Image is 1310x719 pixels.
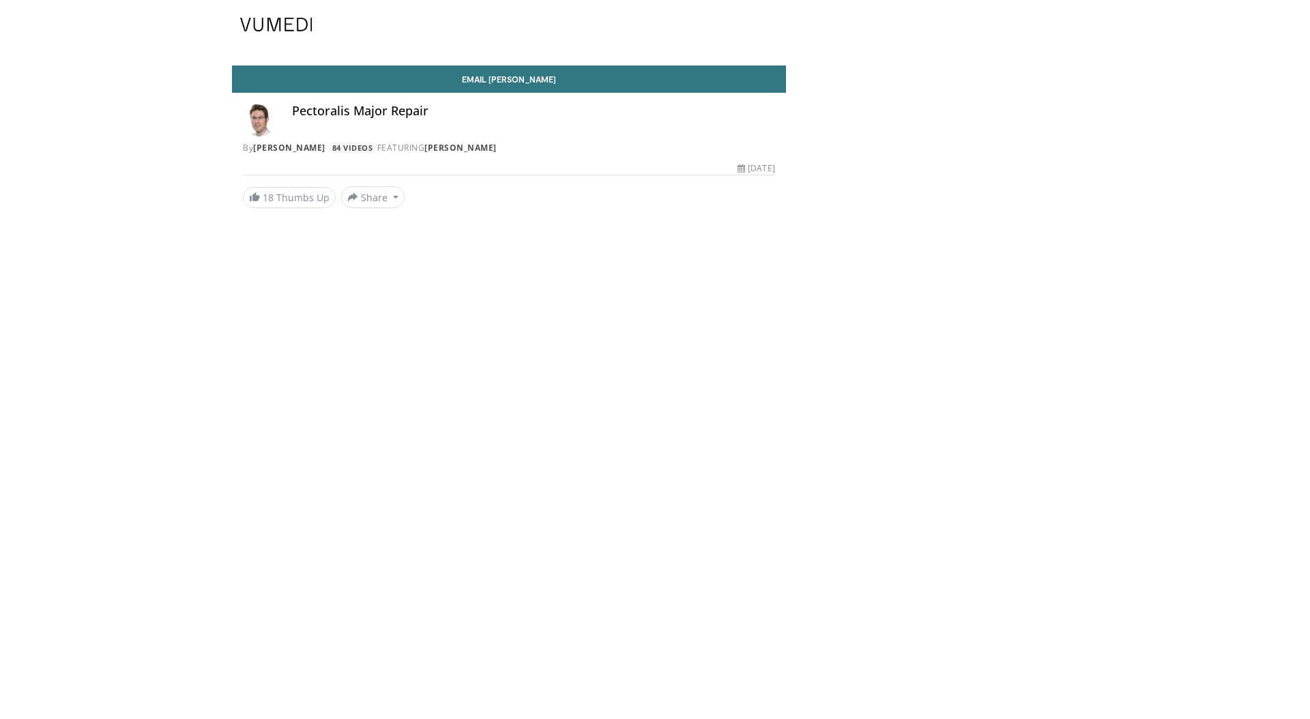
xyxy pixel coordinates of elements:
[341,186,405,208] button: Share
[240,18,312,31] img: VuMedi Logo
[263,191,274,204] span: 18
[232,65,786,93] a: Email [PERSON_NAME]
[292,104,775,119] h4: Pectoralis Major Repair
[253,142,325,153] a: [PERSON_NAME]
[738,162,774,175] div: [DATE]
[243,104,276,136] img: Avatar
[243,187,336,208] a: 18 Thumbs Up
[424,142,497,153] a: [PERSON_NAME]
[327,142,377,153] a: 84 Videos
[243,142,775,154] div: By FEATURING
